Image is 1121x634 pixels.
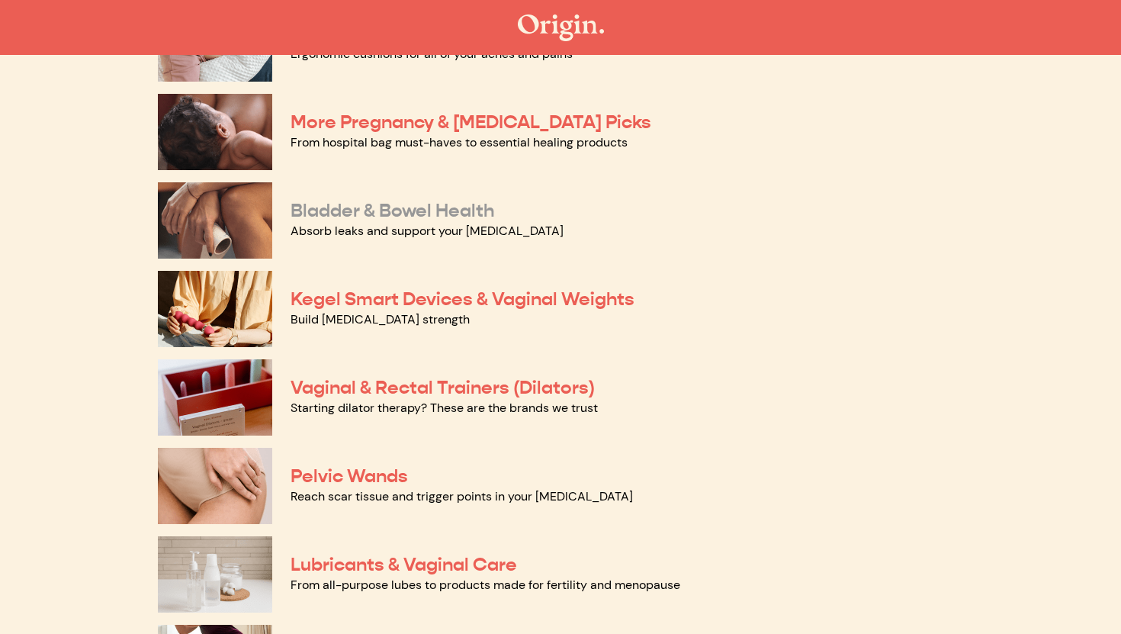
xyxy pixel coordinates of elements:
img: The Origin Shop [518,14,604,41]
img: Bladder & Bowel Health [158,182,272,259]
a: Build [MEDICAL_DATA] strength [291,311,470,327]
a: From all-purpose lubes to products made for fertility and menopause [291,577,680,593]
img: More Pregnancy & Postpartum Picks [158,94,272,170]
a: Reach scar tissue and trigger points in your [MEDICAL_DATA] [291,488,633,504]
a: Pelvic Wands [291,465,408,488]
img: Pelvic Wands [158,448,272,524]
a: Lubricants & Vaginal Care [291,553,517,576]
a: Kegel Smart Devices & Vaginal Weights [291,288,634,311]
img: Lubricants & Vaginal Care [158,536,272,613]
a: Starting dilator therapy? These are the brands we trust [291,400,598,416]
img: Vaginal & Rectal Trainers (Dilators) [158,359,272,436]
a: Bladder & Bowel Health [291,199,494,222]
a: More Pregnancy & [MEDICAL_DATA] Picks [291,111,651,134]
a: From hospital bag must-haves to essential healing products [291,134,628,150]
a: Absorb leaks and support your [MEDICAL_DATA] [291,223,564,239]
a: Vaginal & Rectal Trainers (Dilators) [291,376,595,399]
img: Kegel Smart Devices & Vaginal Weights [158,271,272,347]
